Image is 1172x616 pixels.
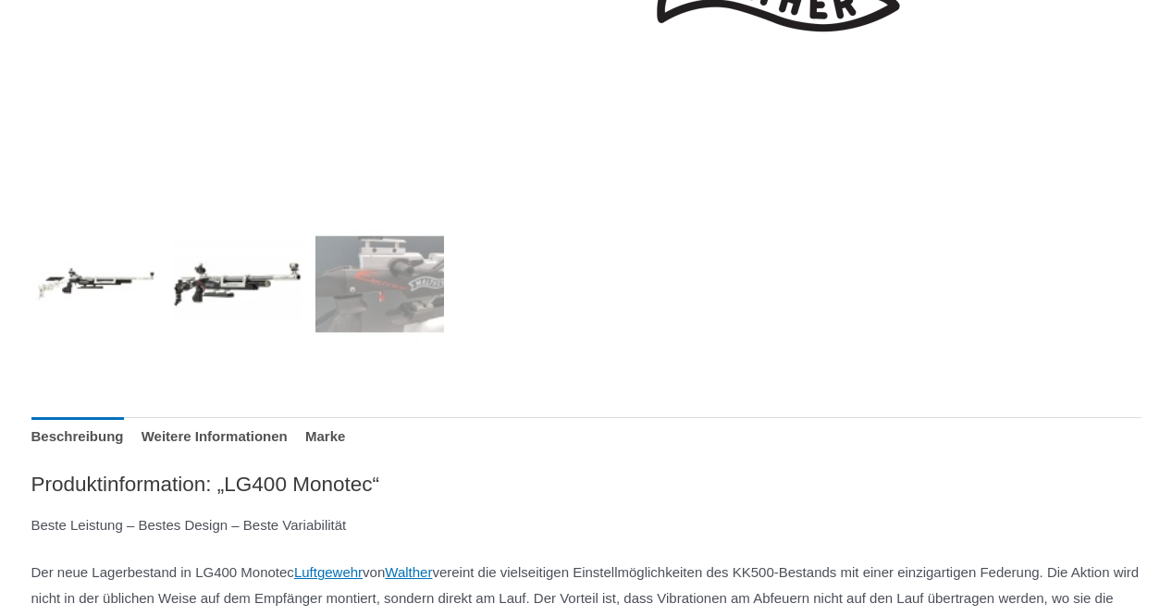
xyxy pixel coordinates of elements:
a: Luftgewehr [294,564,363,580]
img: LG400 Monotec - Bild 2 [173,219,302,348]
img: LG400 Monotec - Bild 3 [315,219,444,348]
a: Walther [385,564,432,580]
a: Weitere Informationen [142,417,288,457]
h2: Produktinformation: „LG400 Monotec“ [31,471,1141,498]
p: Beste Leistung – Bestes Design – Beste Variabilität [31,512,1141,538]
a: Marke [305,417,345,457]
a: Beschreibung [31,417,124,457]
img: LG400 Monotec Wettbewerb [31,219,160,348]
